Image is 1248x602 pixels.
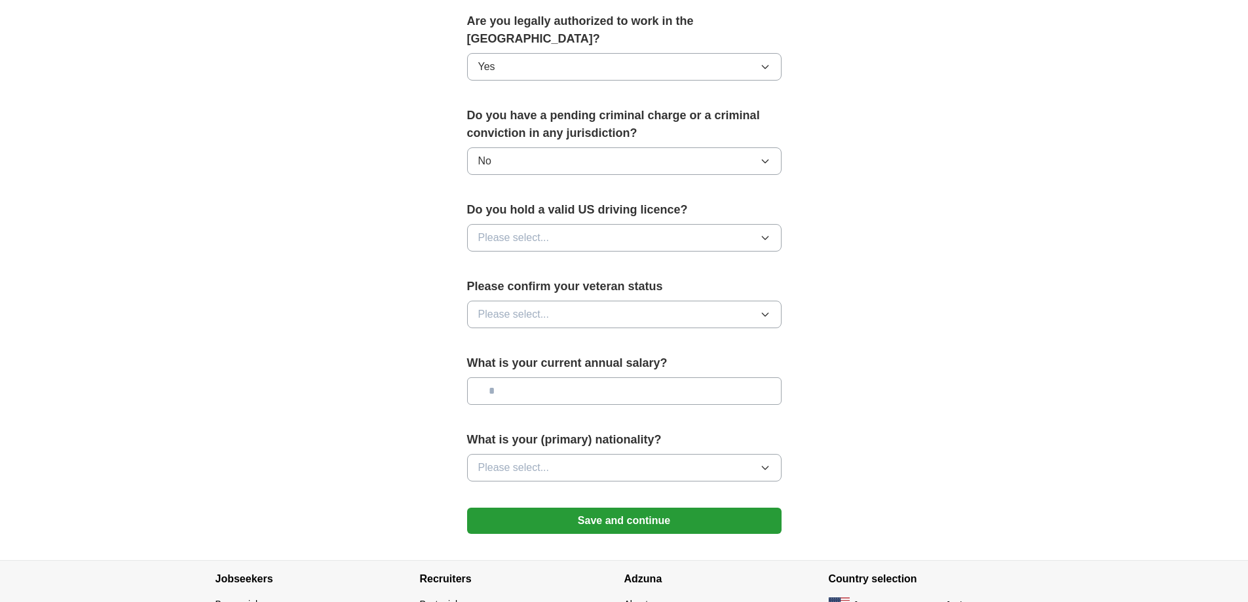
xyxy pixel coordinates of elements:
[467,431,782,449] label: What is your (primary) nationality?
[467,53,782,81] button: Yes
[467,354,782,372] label: What is your current annual salary?
[467,201,782,219] label: Do you hold a valid US driving licence?
[467,508,782,534] button: Save and continue
[478,460,550,476] span: Please select...
[478,59,495,75] span: Yes
[829,561,1033,597] h4: Country selection
[467,301,782,328] button: Please select...
[467,224,782,252] button: Please select...
[478,153,491,169] span: No
[467,454,782,481] button: Please select...
[478,230,550,246] span: Please select...
[467,107,782,142] label: Do you have a pending criminal charge or a criminal conviction in any jurisdiction?
[467,147,782,175] button: No
[467,278,782,295] label: Please confirm your veteran status
[478,307,550,322] span: Please select...
[467,12,782,48] label: Are you legally authorized to work in the [GEOGRAPHIC_DATA]?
